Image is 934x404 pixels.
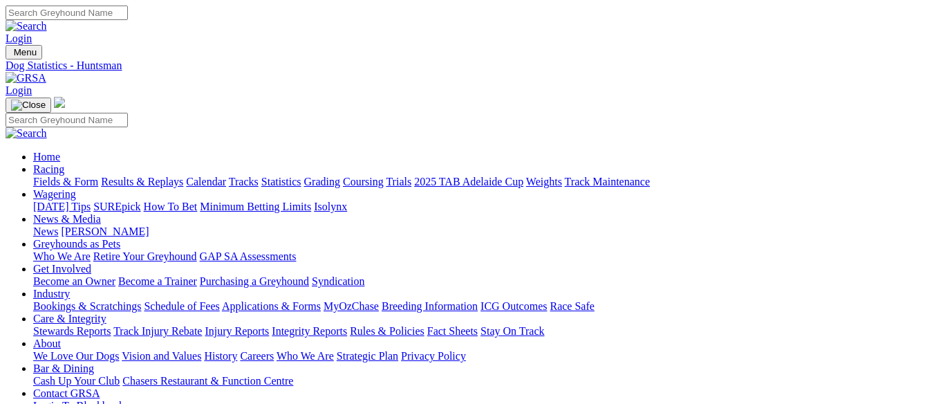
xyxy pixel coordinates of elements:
a: Dog Statistics - Huntsman [6,59,928,72]
a: 2025 TAB Adelaide Cup [414,176,523,187]
input: Search [6,6,128,20]
a: We Love Our Dogs [33,350,119,362]
a: Track Maintenance [565,176,650,187]
div: News & Media [33,226,928,238]
div: Greyhounds as Pets [33,250,928,263]
a: Greyhounds as Pets [33,238,120,250]
a: Vision and Values [122,350,201,362]
div: Industry [33,300,928,313]
a: Breeding Information [382,300,478,312]
div: Get Involved [33,275,928,288]
a: Home [33,151,60,163]
a: Wagering [33,188,76,200]
a: History [204,350,237,362]
a: MyOzChase [324,300,379,312]
a: Industry [33,288,70,300]
a: Race Safe [550,300,594,312]
a: Integrity Reports [272,325,347,337]
a: [PERSON_NAME] [61,226,149,237]
a: Trials [386,176,411,187]
button: Toggle navigation [6,45,42,59]
img: Close [11,100,46,111]
a: News [33,226,58,237]
a: SUREpick [93,201,140,212]
a: Become an Owner [33,275,115,287]
a: [DATE] Tips [33,201,91,212]
a: Schedule of Fees [144,300,219,312]
a: Fact Sheets [427,325,478,337]
button: Toggle navigation [6,98,51,113]
a: Results & Replays [101,176,183,187]
div: Bar & Dining [33,375,928,387]
a: Who We Are [33,250,91,262]
div: About [33,350,928,362]
a: Bar & Dining [33,362,94,374]
a: Applications & Forms [222,300,321,312]
a: Login [6,33,32,44]
a: Coursing [343,176,384,187]
a: Minimum Betting Limits [200,201,311,212]
a: Retire Your Greyhound [93,250,197,262]
a: News & Media [33,213,101,225]
a: Calendar [186,176,226,187]
a: Purchasing a Greyhound [200,275,309,287]
a: Statistics [261,176,301,187]
a: Bookings & Scratchings [33,300,141,312]
a: Get Involved [33,263,91,275]
a: GAP SA Assessments [200,250,297,262]
a: Care & Integrity [33,313,106,324]
a: Syndication [312,275,364,287]
a: Grading [304,176,340,187]
a: Track Injury Rebate [113,325,202,337]
img: Search [6,127,47,140]
a: Who We Are [277,350,334,362]
a: Isolynx [314,201,347,212]
a: Tracks [229,176,259,187]
a: Injury Reports [205,325,269,337]
a: Careers [240,350,274,362]
a: How To Bet [144,201,198,212]
div: Racing [33,176,928,188]
a: Strategic Plan [337,350,398,362]
img: Search [6,20,47,33]
a: Stay On Track [480,325,544,337]
a: Racing [33,163,64,175]
a: About [33,338,61,349]
a: Privacy Policy [401,350,466,362]
div: Care & Integrity [33,325,928,338]
a: ICG Outcomes [480,300,547,312]
a: Stewards Reports [33,325,111,337]
a: Weights [526,176,562,187]
a: Login [6,84,32,96]
a: Contact GRSA [33,387,100,399]
a: Cash Up Your Club [33,375,120,387]
input: Search [6,113,128,127]
div: Wagering [33,201,928,213]
img: logo-grsa-white.png [54,97,65,108]
a: Rules & Policies [350,325,424,337]
span: Menu [14,47,37,57]
img: GRSA [6,72,46,84]
a: Fields & Form [33,176,98,187]
a: Chasers Restaurant & Function Centre [122,375,293,387]
a: Become a Trainer [118,275,197,287]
